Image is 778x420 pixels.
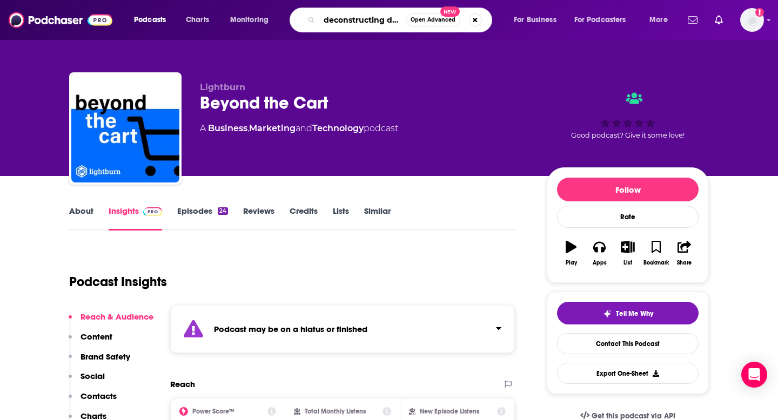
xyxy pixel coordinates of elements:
a: Marketing [249,123,296,133]
h1: Podcast Insights [69,274,167,290]
button: Follow [557,178,699,201]
button: open menu [567,11,642,29]
a: Show notifications dropdown [710,11,727,29]
a: About [69,206,93,231]
div: Search podcasts, credits, & more... [300,8,502,32]
div: List [623,260,632,266]
button: Export One-Sheet [557,363,699,384]
span: Open Advanced [411,17,455,23]
a: Charts [179,11,216,29]
p: Content [81,331,112,342]
span: For Business [514,12,556,28]
span: More [649,12,668,28]
button: Bookmark [642,234,670,273]
div: Share [677,260,692,266]
a: Lists [333,206,349,231]
span: New [440,6,460,17]
a: Show notifications dropdown [683,11,702,29]
span: Podcasts [134,12,166,28]
div: Rate [557,206,699,228]
img: User Profile [740,8,764,32]
button: Share [670,234,699,273]
span: and [296,123,312,133]
a: Episodes24 [177,206,228,231]
a: Contact This Podcast [557,333,699,354]
h2: Power Score™ [192,408,234,415]
h2: Total Monthly Listens [305,408,366,415]
button: List [614,234,642,273]
span: Lightburn [200,82,245,92]
span: Logged in as kkitamorn [740,8,764,32]
a: Technology [312,123,364,133]
img: Beyond the Cart [71,74,179,182]
button: open menu [126,11,180,29]
button: open menu [223,11,283,29]
button: Show profile menu [740,8,764,32]
span: Tell Me Why [616,309,653,318]
h2: Reach [170,379,195,389]
button: Content [69,331,112,351]
section: Click to expand status details [170,305,515,353]
span: Good podcast? Give it some love! [571,131,685,139]
input: Search podcasts, credits, & more... [319,11,406,29]
img: Podchaser Pro [143,207,162,216]
svg: Add a profile image [755,8,764,17]
button: open menu [642,11,681,29]
button: Play [557,234,585,273]
div: Apps [593,260,607,266]
a: Reviews [243,206,274,231]
span: Charts [186,12,209,28]
button: open menu [506,11,570,29]
div: Good podcast? Give it some love! [547,82,709,149]
div: 24 [218,207,228,215]
a: InsightsPodchaser Pro [109,206,162,231]
strong: Podcast may be on a hiatus or finished [214,324,367,334]
div: Open Intercom Messenger [741,362,767,388]
span: Monitoring [230,12,269,28]
p: Reach & Audience [81,311,153,322]
p: Social [81,371,105,381]
button: Contacts [69,391,117,411]
button: Apps [585,234,613,273]
p: Contacts [81,391,117,401]
h2: New Episode Listens [420,408,479,415]
button: tell me why sparkleTell Me Why [557,302,699,324]
a: Credits [290,206,318,231]
button: Open AdvancedNew [406,13,460,26]
div: A podcast [200,122,398,135]
span: For Podcasters [574,12,626,28]
button: Social [69,371,105,391]
button: Brand Safety [69,351,130,371]
span: , [247,123,249,133]
a: Business [208,123,247,133]
img: tell me why sparkle [603,309,612,318]
div: Play [566,260,577,266]
p: Brand Safety [81,351,130,362]
img: Podchaser - Follow, Share and Rate Podcasts [9,10,112,30]
button: Reach & Audience [69,311,153,331]
a: Similar [364,206,391,231]
div: Bookmark [643,260,669,266]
